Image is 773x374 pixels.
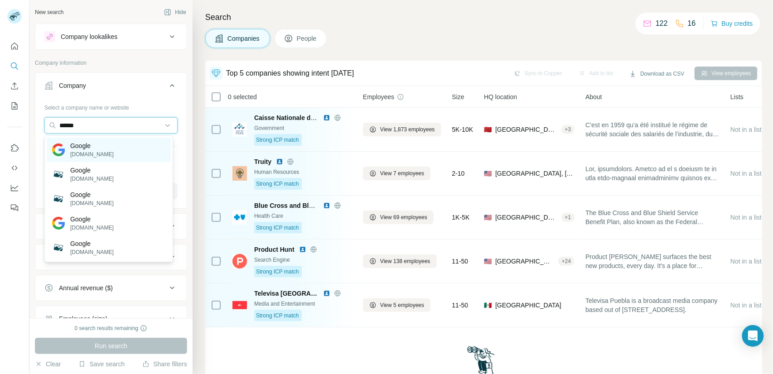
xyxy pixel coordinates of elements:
div: Top 5 companies showing intent [DATE] [226,68,354,79]
div: Human Resources [254,168,352,176]
p: [DOMAIN_NAME] [70,224,114,232]
button: Company lookalikes [35,26,187,48]
button: Quick start [7,38,22,54]
button: Use Surfe on LinkedIn [7,140,22,156]
span: Not in a list [730,302,762,309]
span: Televisa Puebla is a broadcast media company based out of [STREET_ADDRESS]. [585,296,720,314]
p: [DOMAIN_NAME] [70,175,114,183]
button: View 69 employees [363,211,434,224]
span: Not in a list [730,126,762,133]
button: View 1,873 employees [363,123,441,136]
button: Share filters [142,360,187,369]
span: 🇺🇸 [484,213,492,222]
button: View 138 employees [363,254,437,268]
div: + 1 [561,213,575,221]
span: Not in a list [730,258,762,265]
div: Employees (size) [59,314,107,323]
p: [DOMAIN_NAME] [70,150,114,158]
img: Logo of Blue Cross and Blue Shield Federal Employee Program [232,210,247,225]
span: The Blue Cross and Blue Shield Service Benefit Plan, also known as the Federal Employee Program (... [585,208,720,226]
button: HQ location [35,246,187,268]
div: + 3 [561,125,575,134]
span: View 5 employees [380,301,424,309]
div: Health Care [254,212,352,220]
button: Feedback [7,200,22,216]
p: 122 [656,18,668,29]
span: 🇲🇦 [484,125,492,134]
span: Lists [730,92,744,101]
button: Search [7,58,22,74]
img: LinkedIn logo [276,158,283,165]
p: [DOMAIN_NAME] [70,199,114,207]
div: New search [35,8,63,16]
img: LinkedIn logo [323,202,330,209]
img: Google [52,192,65,205]
span: Lor, ipsumdolors. Ametco ad el s doeiusm te in utla etdo-magnaal enimadminimv quisnos exer ullamc... [585,164,720,182]
div: 0 search results remaining [75,324,148,332]
span: Truity [254,157,271,166]
span: Strong ICP match [256,136,299,144]
h4: Search [205,11,762,24]
button: Hide [158,5,193,19]
p: [DOMAIN_NAME] [70,248,114,256]
span: C’est en 1959 qu’a été institué le régime de sécurité sociale des salariés de l’industrie, du com... [585,120,720,139]
span: 🇺🇸 [484,169,492,178]
img: Google [52,241,65,254]
span: View 138 employees [380,257,430,265]
div: Company lookalikes [61,32,117,41]
span: Product Hunt [254,245,295,254]
button: Company [35,75,187,100]
img: LinkedIn logo [323,290,330,297]
span: [GEOGRAPHIC_DATA] [495,301,561,310]
span: Strong ICP match [256,224,299,232]
span: 🇲🇽 [484,301,492,310]
span: [GEOGRAPHIC_DATA], [US_STATE] [495,169,575,178]
button: Dashboard [7,180,22,196]
img: Logo of Truity [232,166,247,181]
div: Company [59,81,86,90]
button: Annual revenue ($) [35,277,187,299]
div: Search Engine [254,256,352,264]
div: Open Intercom Messenger [742,325,764,347]
p: Google [70,141,114,150]
span: [GEOGRAPHIC_DATA], [US_STATE] [495,257,555,266]
div: Media and Entertainment [254,300,352,308]
span: Employees [363,92,394,101]
span: 0 selected [228,92,257,101]
span: Televisa [GEOGRAPHIC_DATA] [254,289,319,298]
button: Buy credits [711,17,753,30]
div: Select a company name or website [44,100,178,112]
p: Google [70,239,114,248]
button: My lists [7,98,22,114]
p: Google [70,166,114,175]
img: Google [52,168,65,181]
span: 1K-5K [452,213,470,222]
img: LinkedIn logo [299,246,306,253]
button: Enrich CSV [7,78,22,94]
button: Employees (size) [35,308,187,330]
div: Government [254,124,352,132]
img: Google [52,217,65,230]
span: 2-10 [452,169,465,178]
span: Size [452,92,464,101]
p: Google [70,190,114,199]
span: 🇺🇸 [484,257,492,266]
span: About [585,92,602,101]
span: Blue Cross and Blue Shield Federal Employee Program [254,202,421,209]
span: View 69 employees [380,213,427,221]
span: Product [PERSON_NAME] surfaces the best new products, every day. It's a place for product-loving ... [585,252,720,270]
span: Strong ICP match [256,180,299,188]
span: View 1,873 employees [380,125,435,134]
span: 11-50 [452,257,469,266]
button: View 5 employees [363,298,430,312]
span: [GEOGRAPHIC_DATA], Sandys, [GEOGRAPHIC_DATA] [495,125,557,134]
button: Clear [35,360,61,369]
span: Strong ICP match [256,312,299,320]
span: Not in a list [730,170,762,177]
img: Logo of Televisa Puebla [232,301,247,309]
button: Use Surfe API [7,160,22,176]
span: [GEOGRAPHIC_DATA] [495,213,557,222]
span: View 7 employees [380,169,424,177]
p: Company information [35,59,187,67]
span: 11-50 [452,301,469,310]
